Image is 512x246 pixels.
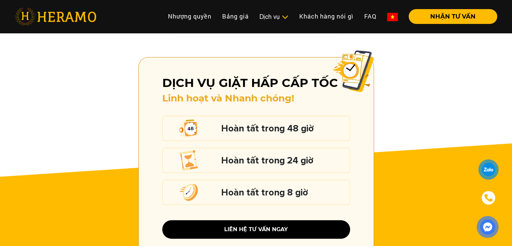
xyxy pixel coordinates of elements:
h5: Hoàn tất trong 24 giờ [221,156,346,165]
img: phone-icon [485,194,492,202]
a: FAQ [359,9,382,24]
button: NHẬN TƯ VẤN [409,9,497,24]
a: phone-icon [479,189,498,207]
h3: Dịch vụ giặt hấp cấp tốc [162,76,350,90]
h5: Hoàn tất trong 48 giờ [221,124,346,133]
div: Dịch vụ [260,12,288,21]
img: heramo-logo.png [15,8,96,25]
a: Bảng giá [217,9,254,24]
img: subToggleIcon [281,14,288,21]
h4: Linh hoạt và Nhanh chóng! [162,93,350,104]
img: vn-flag.png [387,13,398,21]
a: NHẬN TƯ VẤN [403,13,497,20]
a: Nhượng quyền [163,9,217,24]
h5: Hoàn tất trong 8 giờ [221,188,346,197]
a: Khách hàng nói gì [294,9,359,24]
button: liên hệ tư vấn ngay [162,220,350,239]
